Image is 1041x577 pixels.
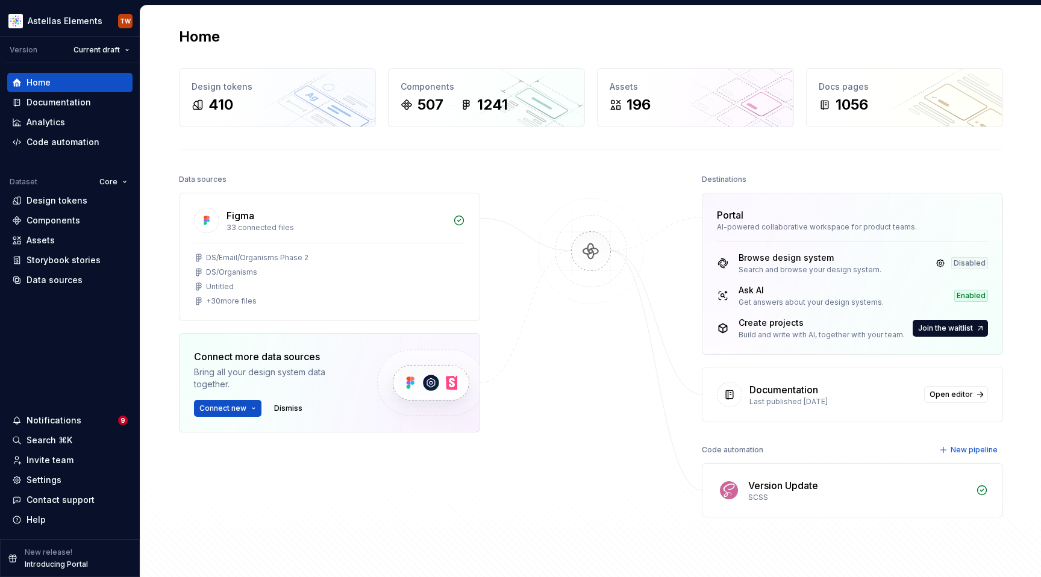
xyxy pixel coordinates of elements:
div: Search and browse your design system. [739,265,881,275]
div: 1241 [477,95,508,114]
div: Contact support [27,494,95,506]
div: Figma [227,208,254,223]
a: Analytics [7,113,133,132]
div: Disabled [951,257,988,269]
div: + 30 more files [206,296,257,306]
div: Documentation [749,382,818,397]
a: Components5071241 [388,68,585,127]
div: Docs pages [819,81,990,93]
p: New release! [25,547,72,557]
div: Build and write with AI, together with your team. [739,330,905,340]
div: 196 [627,95,651,114]
a: Code automation [7,133,133,152]
button: Astellas ElementsTW [2,8,137,34]
div: Code automation [27,136,99,148]
div: Components [401,81,572,93]
div: DS/Email/Organisms Phase 2 [206,253,308,263]
a: Assets196 [597,68,794,127]
div: Dataset [10,177,37,187]
div: Untitled [206,282,234,292]
span: Join the waitlist [918,323,973,333]
a: Design tokens [7,191,133,210]
div: Assets [610,81,781,93]
div: Version [10,45,37,55]
div: DS/Organisms [206,267,257,277]
div: Documentation [27,96,91,108]
a: Documentation [7,93,133,112]
span: Connect new [199,404,246,413]
div: Assets [27,234,55,246]
div: Browse design system [739,252,881,264]
a: Home [7,73,133,92]
div: Data sources [179,171,227,188]
div: Astellas Elements [28,15,102,27]
button: Join the waitlist [913,320,988,337]
div: Enabled [954,290,988,302]
div: Components [27,214,80,226]
div: Notifications [27,414,81,426]
a: Open editor [924,386,988,403]
div: Design tokens [27,195,87,207]
a: Components [7,211,133,230]
button: Core [94,173,133,190]
a: Design tokens410 [179,68,376,127]
button: Help [7,510,133,529]
button: Current draft [68,42,135,58]
div: Code automation [702,441,763,458]
div: Home [27,76,51,89]
div: Bring all your design system data together. [194,366,357,390]
button: Contact support [7,490,133,510]
button: Dismiss [269,400,308,417]
div: Version Update [748,478,818,493]
h2: Home [179,27,220,46]
div: Search ⌘K [27,434,72,446]
div: Last published [DATE] [749,397,917,407]
div: Design tokens [192,81,363,93]
div: Connect more data sources [194,349,357,364]
span: Current draft [73,45,120,55]
a: Docs pages1056 [806,68,1003,127]
div: Portal [717,208,743,222]
div: 33 connected files [227,223,446,232]
span: Dismiss [274,404,302,413]
div: AI-powered collaborative workspace for product teams. [717,222,988,232]
button: Notifications9 [7,411,133,430]
div: Help [27,514,46,526]
p: Introducing Portal [25,560,88,569]
span: Core [99,177,117,187]
span: 9 [118,416,128,425]
div: Storybook stories [27,254,101,266]
div: Ask AI [739,284,884,296]
button: Search ⌘K [7,431,133,450]
a: Storybook stories [7,251,133,270]
div: Analytics [27,116,65,128]
div: 507 [417,95,443,114]
img: b2369ad3-f38c-46c1-b2a2-f2452fdbdcd2.png [8,14,23,28]
div: Invite team [27,454,73,466]
button: Connect new [194,400,261,417]
div: Destinations [702,171,746,188]
a: Data sources [7,270,133,290]
div: Data sources [27,274,83,286]
div: 410 [208,95,233,114]
a: Settings [7,470,133,490]
div: SCSS [748,493,969,502]
div: Settings [27,474,61,486]
span: New pipeline [951,445,998,455]
div: Get answers about your design systems. [739,298,884,307]
a: Invite team [7,451,133,470]
a: Figma33 connected filesDS/Email/Organisms Phase 2DS/OrganismsUntitled+30more files [179,193,480,321]
div: 1056 [836,95,868,114]
a: Assets [7,231,133,250]
div: TW [120,16,131,26]
div: Create projects [739,317,905,329]
button: New pipeline [936,441,1003,458]
span: Open editor [930,390,973,399]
